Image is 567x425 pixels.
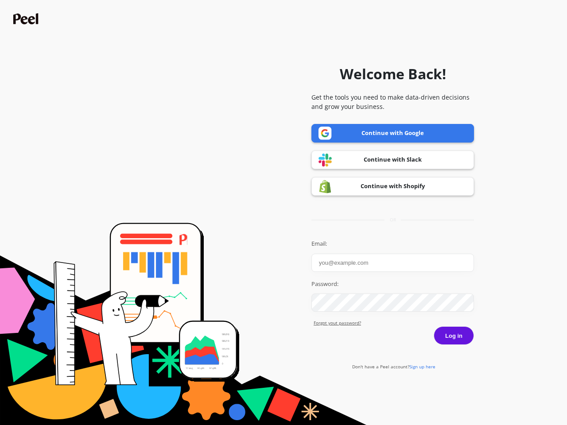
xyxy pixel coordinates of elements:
[311,240,474,248] label: Email:
[311,254,474,272] input: you@example.com
[13,13,41,24] img: Peel
[311,151,474,169] a: Continue with Slack
[318,153,332,167] img: Slack logo
[434,326,474,345] button: Log in
[311,177,474,196] a: Continue with Shopify
[311,280,474,289] label: Password:
[311,93,474,111] p: Get the tools you need to make data-driven decisions and grow your business.
[409,363,435,370] span: Sign up here
[311,124,474,143] a: Continue with Google
[318,180,332,193] img: Shopify logo
[314,320,474,326] a: Forgot yout password?
[318,127,332,140] img: Google logo
[340,63,446,85] h1: Welcome Back!
[311,216,474,223] div: or
[352,363,435,370] a: Don't have a Peel account?Sign up here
